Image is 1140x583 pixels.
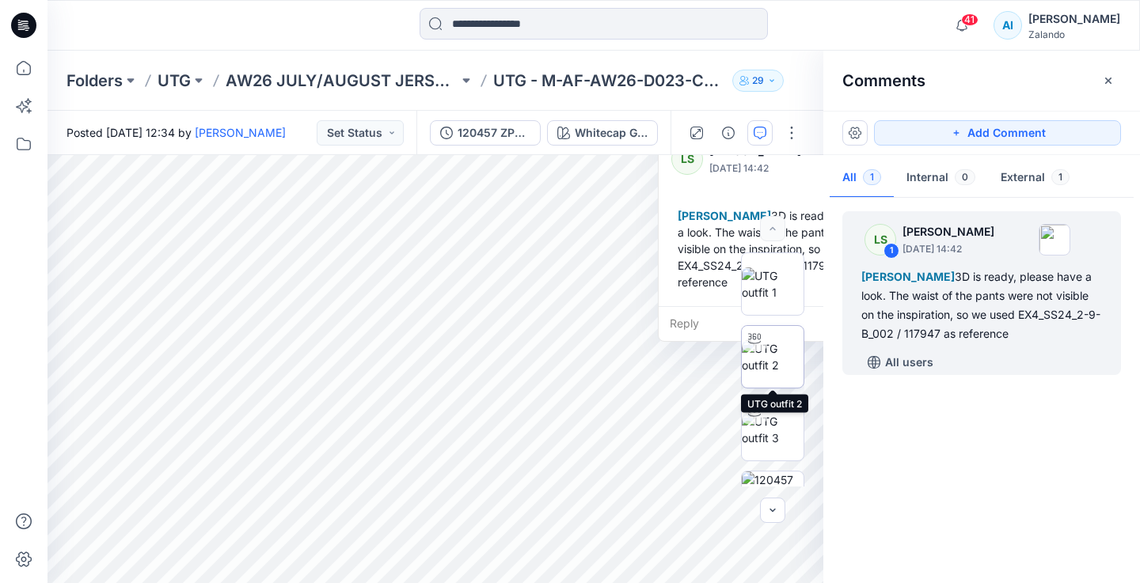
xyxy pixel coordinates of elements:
[742,413,804,446] img: UTG outfit 3
[742,471,804,533] img: 120457 ZPL SET DEV KM_Whitecap Gray_Workmanship illustrations - 120457
[988,158,1082,199] button: External
[66,124,286,141] span: Posted [DATE] 12:34 by
[830,158,894,199] button: All
[66,70,123,92] a: Folders
[575,124,648,142] div: Whitecap Gray
[458,124,530,142] div: 120457 ZPL SET DEV
[493,70,726,92] p: UTG - M-AF-AW26-D023-CK / 120457
[902,241,994,257] p: [DATE] 14:42
[752,72,764,89] p: 29
[226,70,458,92] a: AW26 JULY/AUGUST JERSEY TOPS
[195,126,286,139] a: [PERSON_NAME]
[902,222,994,241] p: [PERSON_NAME]
[861,270,955,283] span: [PERSON_NAME]
[716,120,741,146] button: Details
[732,70,784,92] button: 29
[861,267,1102,343] div: 3D is ready, please have a look. The waist of the pants were not visible on the inspiration, so w...
[894,158,988,199] button: Internal
[1051,169,1070,185] span: 1
[955,169,975,185] span: 0
[430,120,541,146] button: 120457 ZPL SET DEV
[885,353,933,372] p: All users
[883,243,899,259] div: 1
[547,120,658,146] button: Whitecap Gray
[742,340,804,373] img: UTG outfit 2
[678,209,771,222] span: [PERSON_NAME]
[863,169,881,185] span: 1
[671,143,703,175] div: LS
[742,267,804,301] img: UTG outfit 1
[659,306,918,341] div: Reply
[158,70,191,92] a: UTG
[994,11,1022,40] div: AI
[861,350,940,375] button: All users
[874,120,1121,146] button: Add Comment
[1028,9,1120,28] div: [PERSON_NAME]
[864,224,896,256] div: LS
[709,161,838,176] p: [DATE] 14:42
[671,201,906,297] div: 3D is ready, please have a look. The waist of the pants were not visible on the inspiration, so w...
[961,13,978,26] span: 41
[1028,28,1120,40] div: Zalando
[842,71,925,90] h2: Comments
